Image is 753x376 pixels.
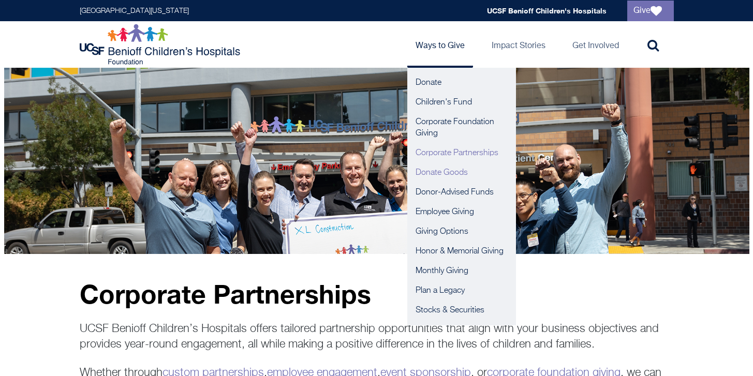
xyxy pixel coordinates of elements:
a: Honor & Memorial Giving [407,242,516,261]
a: Plan a Legacy [407,281,516,300]
a: Monthly Giving [407,261,516,281]
a: Giving Options [407,222,516,242]
a: Ways to Give [407,21,473,68]
a: Donate Goods [407,163,516,183]
a: Stocks & Securities [407,300,516,320]
a: Corporate Foundation Giving [407,112,516,143]
a: UCSF Benioff Children's Hospitals [487,6,607,15]
a: Corporate Partnerships [407,143,516,163]
a: Donate [407,73,516,93]
p: Corporate Partnerships [80,280,674,308]
a: Get Involved [564,21,627,68]
a: Give [627,1,674,21]
img: Logo for UCSF Benioff Children's Hospitals Foundation [80,24,243,65]
a: Children's Fund [407,93,516,112]
a: Employee Giving [407,202,516,222]
p: UCSF Benioff Children’s Hospitals offers tailored partnership opportunities that align with your ... [80,321,674,352]
a: Donor-Advised Funds [407,183,516,202]
a: [GEOGRAPHIC_DATA][US_STATE] [80,7,189,14]
a: Impact Stories [483,21,554,68]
